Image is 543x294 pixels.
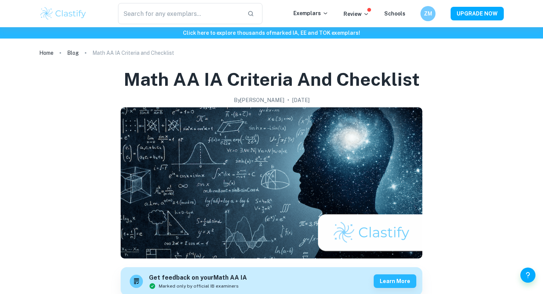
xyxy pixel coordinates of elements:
[124,67,420,91] h1: Math AA IA Criteria and Checklist
[344,10,369,18] p: Review
[39,6,87,21] img: Clastify logo
[287,96,289,104] p: •
[420,6,436,21] button: ZM
[92,49,174,57] p: Math AA IA Criteria and Checklist
[39,48,54,58] a: Home
[159,283,239,289] span: Marked only by official IB examiners
[67,48,79,58] a: Blog
[293,9,328,17] p: Exemplars
[374,274,416,288] button: Learn more
[234,96,284,104] h2: By [PERSON_NAME]
[2,29,541,37] h6: Click here to explore thousands of marked IA, EE and TOK exemplars !
[384,11,405,17] a: Schools
[118,3,241,24] input: Search for any exemplars...
[292,96,310,104] h2: [DATE]
[121,107,422,258] img: Math AA IA Criteria and Checklist cover image
[520,268,535,283] button: Help and Feedback
[451,7,504,20] button: UPGRADE NOW
[424,9,433,18] h6: ZM
[149,273,247,283] h6: Get feedback on your Math AA IA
